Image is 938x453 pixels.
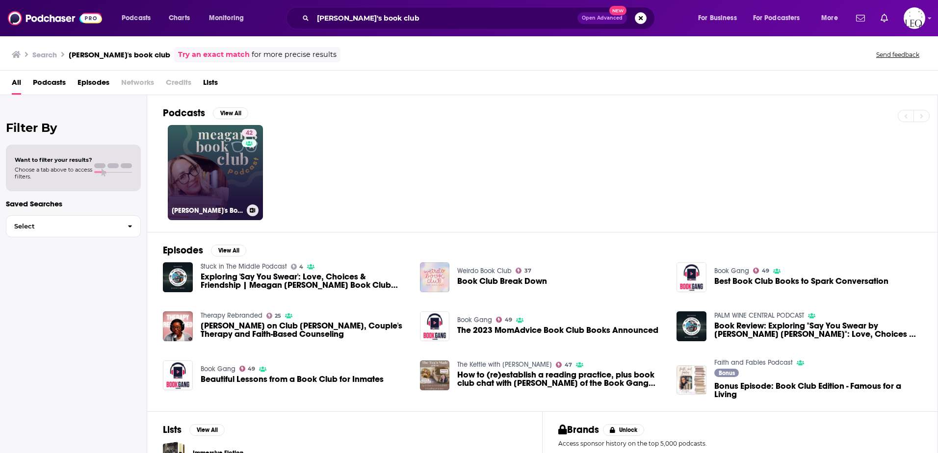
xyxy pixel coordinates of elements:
[8,9,102,27] img: Podchaser - Follow, Share and Rate Podcasts
[420,311,450,341] img: The 2023 MomAdvice Book Club Books Announced
[213,107,248,119] button: View All
[15,166,92,180] span: Choose a tab above to access filters.
[15,156,92,163] span: Want to filter your results?
[556,362,572,368] a: 47
[166,75,191,95] span: Credits
[821,11,838,25] span: More
[420,262,450,292] a: Book Club Break Down
[242,129,257,137] a: 42
[516,268,531,274] a: 37
[189,424,225,436] button: View All
[677,365,706,395] img: Bonus Episode: Book Club Edition - Famous for a Living
[252,49,337,60] span: for more precise results
[714,358,793,367] a: Faith and Fables Podcast
[12,75,21,95] a: All
[457,316,492,324] a: Book Gang
[69,50,170,59] h3: [PERSON_NAME]'s book club
[201,311,262,320] a: Therapy Rebranded
[714,382,922,399] a: Bonus Episode: Book Club Edition - Famous for a Living
[6,121,141,135] h2: Filter By
[747,10,814,26] button: open menu
[691,10,749,26] button: open menu
[877,10,892,26] a: Show notifications dropdown
[163,107,205,119] h2: Podcasts
[698,11,737,25] span: For Business
[753,268,769,274] a: 49
[201,365,235,373] a: Book Gang
[714,277,888,285] a: Best Book Club Books to Spark Conversation
[163,244,246,256] a: EpisodesView All
[904,7,925,29] button: Show profile menu
[178,49,250,60] a: Try an exact match
[162,10,196,26] a: Charts
[115,10,163,26] button: open menu
[904,7,925,29] img: User Profile
[211,245,246,256] button: View All
[203,75,218,95] a: Lists
[201,322,408,338] a: Meagan Good on Club Shay Shay, Couple's Therapy and Faith-Based Counseling
[275,314,281,318] span: 25
[163,424,182,436] h2: Lists
[714,267,749,275] a: Book Gang
[163,107,248,119] a: PodcastsView All
[202,10,257,26] button: open menu
[291,264,304,270] a: 4
[558,424,599,436] h2: Brands
[496,317,512,323] a: 49
[524,269,531,273] span: 37
[163,360,193,390] a: Beautiful Lessons from a Book Club for Inmates
[172,206,243,215] h3: [PERSON_NAME]'s Book Club Podcast
[163,244,203,256] h2: Episodes
[201,273,408,289] span: Exploring 'Say You Swear': Love, Choices & Friendship | Meagan [PERSON_NAME] Book Club Review
[201,262,287,271] a: Stuck in The Middle Podcast
[457,371,665,387] a: How to (re)establish a reading practice, plus book club chat with Amy Clark of the Book Gang Podcast
[246,128,253,138] span: 42
[565,363,572,367] span: 47
[719,370,735,376] span: Bonus
[295,7,664,29] div: Search podcasts, credits, & more...
[313,10,577,26] input: Search podcasts, credits, & more...
[714,322,922,338] span: Book Review: Exploring "Say You Swear by [PERSON_NAME] [PERSON_NAME]": Love, Choices & Friendship
[32,50,57,59] h3: Search
[163,262,193,292] img: Exploring 'Say You Swear': Love, Choices & Friendship | Meagan Brandy Book Club Review
[814,10,850,26] button: open menu
[121,75,154,95] span: Networks
[753,11,800,25] span: For Podcasters
[6,223,120,229] span: Select
[577,12,627,24] button: Open AdvancedNew
[904,7,925,29] span: Logged in as LeoPR
[6,215,141,237] button: Select
[457,360,552,369] a: The Kettle with Meagan Francis
[169,11,190,25] span: Charts
[209,11,244,25] span: Monitoring
[558,440,922,447] p: Access sponsor history on the top 5,000 podcasts.
[248,367,255,371] span: 49
[122,11,151,25] span: Podcasts
[201,375,384,383] a: Beautiful Lessons from a Book Club for Inmates
[677,311,706,341] img: Book Review: Exploring "Say You Swear by Meagan Brandy": Love, Choices & Friendship
[505,318,512,322] span: 49
[78,75,109,95] a: Episodes
[677,262,706,292] a: Best Book Club Books to Spark Conversation
[457,277,547,285] span: Book Club Break Down
[873,50,922,59] button: Send feedback
[168,125,263,220] a: 42[PERSON_NAME]'s Book Club Podcast
[420,360,450,390] img: How to (re)establish a reading practice, plus book club chat with Amy Clark of the Book Gang Podcast
[33,75,66,95] a: Podcasts
[299,265,303,269] span: 4
[582,16,623,21] span: Open Advanced
[603,424,645,436] button: Unlock
[457,326,658,334] a: The 2023 MomAdvice Book Club Books Announced
[609,6,627,15] span: New
[6,199,141,208] p: Saved Searches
